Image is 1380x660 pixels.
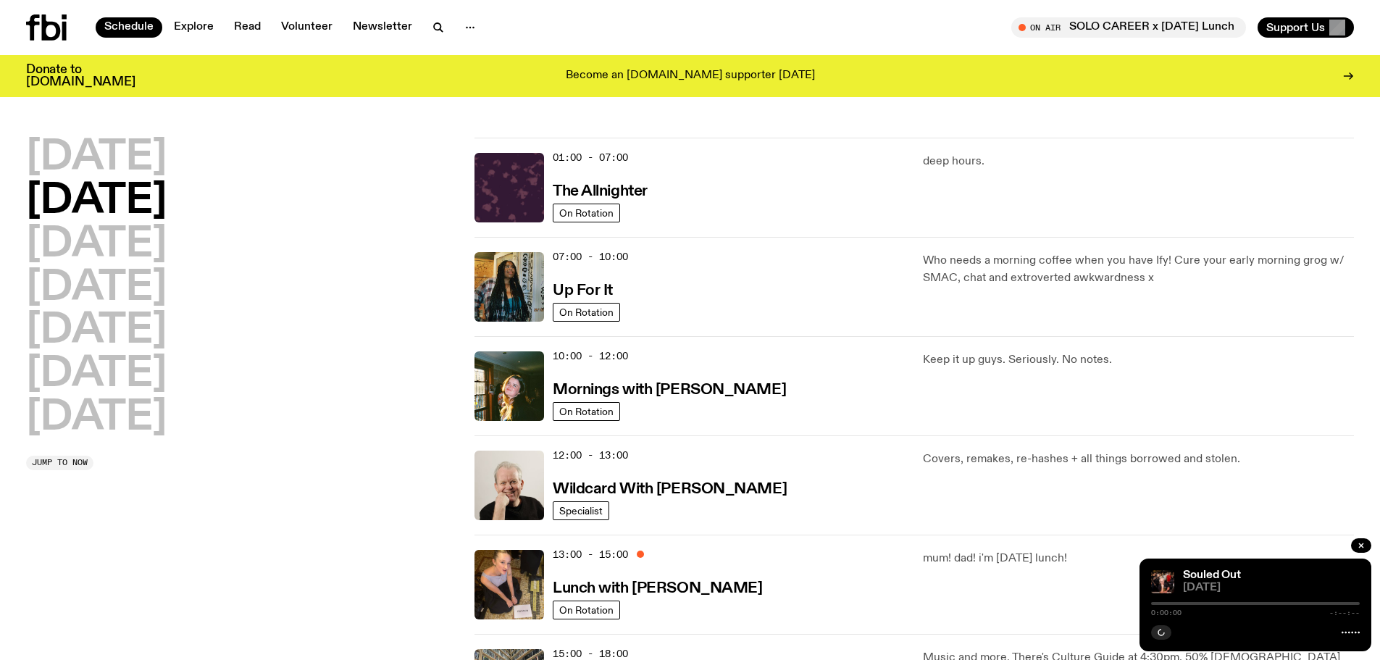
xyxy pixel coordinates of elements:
button: [DATE] [26,181,167,222]
p: Become an [DOMAIN_NAME] supporter [DATE] [566,70,815,83]
a: On Rotation [553,601,620,619]
a: Schedule [96,17,162,38]
span: On Rotation [559,306,614,317]
p: Covers, remakes, re-hashes + all things borrowed and stolen. [923,451,1354,468]
span: -:--:-- [1329,609,1360,617]
p: Who needs a morning coffee when you have Ify! Cure your early morning grog w/ SMAC, chat and extr... [923,252,1354,287]
button: Support Us [1258,17,1354,38]
button: Jump to now [26,456,93,470]
a: Explore [165,17,222,38]
span: 10:00 - 12:00 [553,349,628,363]
h3: Donate to [DOMAIN_NAME] [26,64,135,88]
a: Newsletter [344,17,421,38]
a: On Rotation [553,204,620,222]
span: [DATE] [1183,582,1360,593]
a: On Rotation [553,402,620,421]
button: [DATE] [26,398,167,438]
span: On Rotation [559,604,614,615]
span: Support Us [1266,21,1325,34]
button: On AirSOLO CAREER x [DATE] Lunch [1011,17,1246,38]
h3: Mornings with [PERSON_NAME] [553,383,786,398]
span: 01:00 - 07:00 [553,151,628,164]
span: 12:00 - 13:00 [553,448,628,462]
a: Read [225,17,269,38]
h3: Wildcard With [PERSON_NAME] [553,482,787,497]
span: On Rotation [559,207,614,218]
span: Specialist [559,505,603,516]
img: Stuart is smiling charmingly, wearing a black t-shirt against a stark white background. [474,451,544,520]
a: The Allnighter [553,181,648,199]
a: Specialist [553,501,609,520]
button: [DATE] [26,311,167,351]
img: SLC lunch cover [474,550,544,619]
h3: Up For It [553,283,613,298]
button: [DATE] [26,354,167,395]
a: Souled Out [1183,569,1241,581]
a: On Rotation [553,303,620,322]
span: Jump to now [32,459,88,467]
img: Ify - a Brown Skin girl with black braided twists, looking up to the side with her tongue stickin... [474,252,544,322]
span: On Rotation [559,406,614,417]
a: Wildcard With [PERSON_NAME] [553,479,787,497]
a: Lunch with [PERSON_NAME] [553,578,762,596]
h3: Lunch with [PERSON_NAME] [553,581,762,596]
span: 13:00 - 15:00 [553,548,628,561]
p: deep hours. [923,153,1354,170]
h3: The Allnighter [553,184,648,199]
button: [DATE] [26,138,167,178]
p: Keep it up guys. Seriously. No notes. [923,351,1354,369]
button: [DATE] [26,225,167,265]
a: Mornings with [PERSON_NAME] [553,380,786,398]
a: Volunteer [272,17,341,38]
img: Freya smiles coyly as she poses for the image. [474,351,544,421]
span: 07:00 - 10:00 [553,250,628,264]
span: 0:00:00 [1151,609,1182,617]
button: [DATE] [26,268,167,309]
a: Up For It [553,280,613,298]
p: mum! dad! i'm [DATE] lunch! [923,550,1354,567]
